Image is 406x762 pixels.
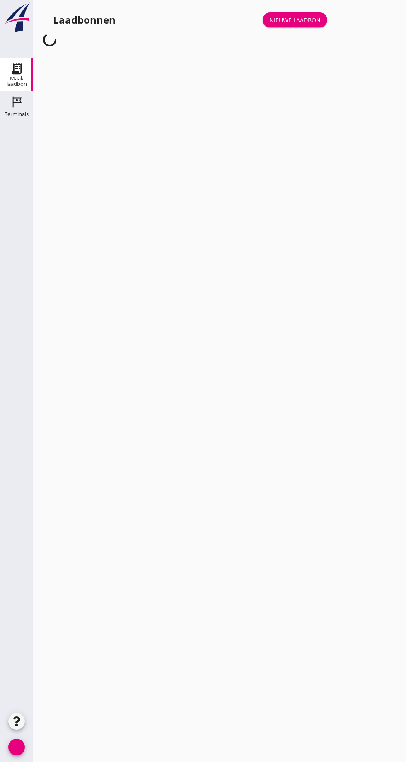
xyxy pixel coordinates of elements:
font: Nieuwe laadbon [269,16,321,24]
font: Laadbonnen [53,13,116,27]
img: logo-small.a267ee39.svg [2,2,31,33]
font: Maak laadbon [7,75,27,87]
font: Terminals [5,110,29,118]
a: Nieuwe laadbon [263,12,327,27]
